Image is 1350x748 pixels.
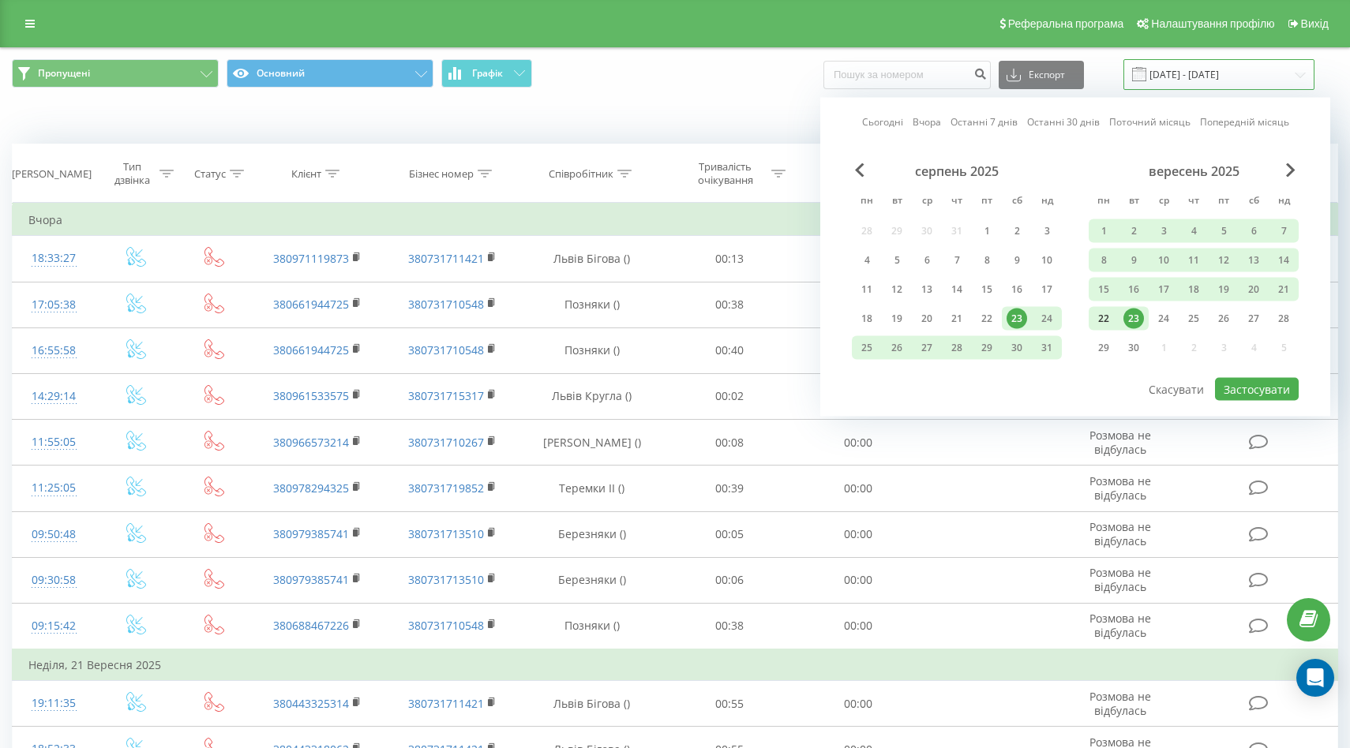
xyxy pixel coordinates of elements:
[887,338,907,358] div: 26
[1149,219,1179,243] div: ср 3 вер 2025 р.
[1151,17,1274,30] span: Налаштування профілю
[1179,249,1209,272] div: чт 11 вер 2025 р.
[1089,689,1151,718] span: Розмова не відбулась
[12,167,92,181] div: [PERSON_NAME]
[28,290,79,320] div: 17:05:38
[972,307,1002,331] div: пт 22 серп 2025 р.
[794,282,924,327] td: 00:00
[1273,221,1294,241] div: 7
[1200,114,1289,129] a: Попередній місяць
[917,279,937,300] div: 13
[665,681,794,727] td: 00:55
[1239,249,1269,272] div: сб 13 вер 2025 р.
[519,466,665,511] td: Теремки ІІ ()
[13,204,1338,236] td: Вчора
[794,327,924,373] td: 00:00
[1269,307,1299,331] div: нд 28 вер 2025 р.
[28,565,79,596] div: 09:30:58
[794,373,924,419] td: 00:00
[28,688,79,719] div: 19:11:35
[12,59,219,88] button: Пропущені
[857,279,877,300] div: 11
[519,236,665,282] td: Львів Бігова ()
[1119,219,1149,243] div: вт 2 вер 2025 р.
[857,309,877,329] div: 18
[273,251,349,266] a: 380971119873
[1032,307,1062,331] div: нд 24 серп 2025 р.
[519,420,665,466] td: [PERSON_NAME] ()
[665,603,794,649] td: 00:38
[1123,221,1144,241] div: 2
[1213,250,1234,271] div: 12
[28,381,79,412] div: 14:29:14
[472,68,503,79] span: Графік
[1243,221,1264,241] div: 6
[408,618,484,633] a: 380731710548
[975,190,999,214] abbr: п’ятниця
[1269,219,1299,243] div: нд 7 вер 2025 р.
[1002,336,1032,360] div: сб 30 серп 2025 р.
[972,219,1002,243] div: пт 1 серп 2025 р.
[1123,250,1144,271] div: 9
[408,342,484,357] a: 380731710548
[1089,428,1151,457] span: Розмова не відбулась
[913,114,941,129] a: Вчора
[28,611,79,641] div: 09:15:42
[1007,309,1027,329] div: 23
[942,278,972,301] div: чт 14 серп 2025 р.
[947,279,967,300] div: 14
[109,160,156,187] div: Тип дзвінка
[1140,378,1213,401] button: Скасувати
[1243,279,1264,300] div: 20
[408,251,484,266] a: 380731711421
[1153,279,1174,300] div: 17
[977,309,997,329] div: 22
[852,163,1062,179] div: серпень 2025
[1183,250,1204,271] div: 11
[665,466,794,511] td: 00:39
[1037,338,1057,358] div: 31
[441,59,532,88] button: Графік
[1123,309,1144,329] div: 23
[794,466,924,511] td: 00:00
[1119,307,1149,331] div: вт 23 вер 2025 р.
[28,427,79,458] div: 11:55:05
[1089,249,1119,272] div: пн 8 вер 2025 р.
[852,278,882,301] div: пн 11 серп 2025 р.
[1093,250,1114,271] div: 8
[1153,221,1174,241] div: 3
[977,250,997,271] div: 8
[857,338,877,358] div: 25
[1093,338,1114,358] div: 29
[1093,221,1114,241] div: 1
[273,696,349,711] a: 380443325314
[972,249,1002,272] div: пт 8 серп 2025 р.
[812,160,897,187] div: Тривалість розмови
[1089,611,1151,640] span: Розмова не відбулась
[794,236,924,282] td: 00:00
[887,279,907,300] div: 12
[519,511,665,557] td: Березняки ()
[1089,473,1151,503] span: Розмова не відбулась
[1093,279,1114,300] div: 15
[1093,309,1114,329] div: 22
[1037,309,1057,329] div: 24
[1109,114,1191,129] a: Поточний місяць
[408,572,484,587] a: 380731713510
[38,67,90,80] span: Пропущені
[1273,250,1294,271] div: 14
[912,278,942,301] div: ср 13 серп 2025 р.
[882,336,912,360] div: вт 26 серп 2025 р.
[409,167,474,181] div: Бізнес номер
[1152,190,1176,214] abbr: середа
[28,335,79,366] div: 16:55:58
[1032,219,1062,243] div: нд 3 серп 2025 р.
[665,327,794,373] td: 00:40
[1032,249,1062,272] div: нд 10 серп 2025 р.
[1209,307,1239,331] div: пт 26 вер 2025 р.
[942,249,972,272] div: чт 7 серп 2025 р.
[1182,190,1206,214] abbr: четвер
[665,557,794,603] td: 00:06
[999,61,1084,89] button: Експорт
[408,297,484,312] a: 380731710548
